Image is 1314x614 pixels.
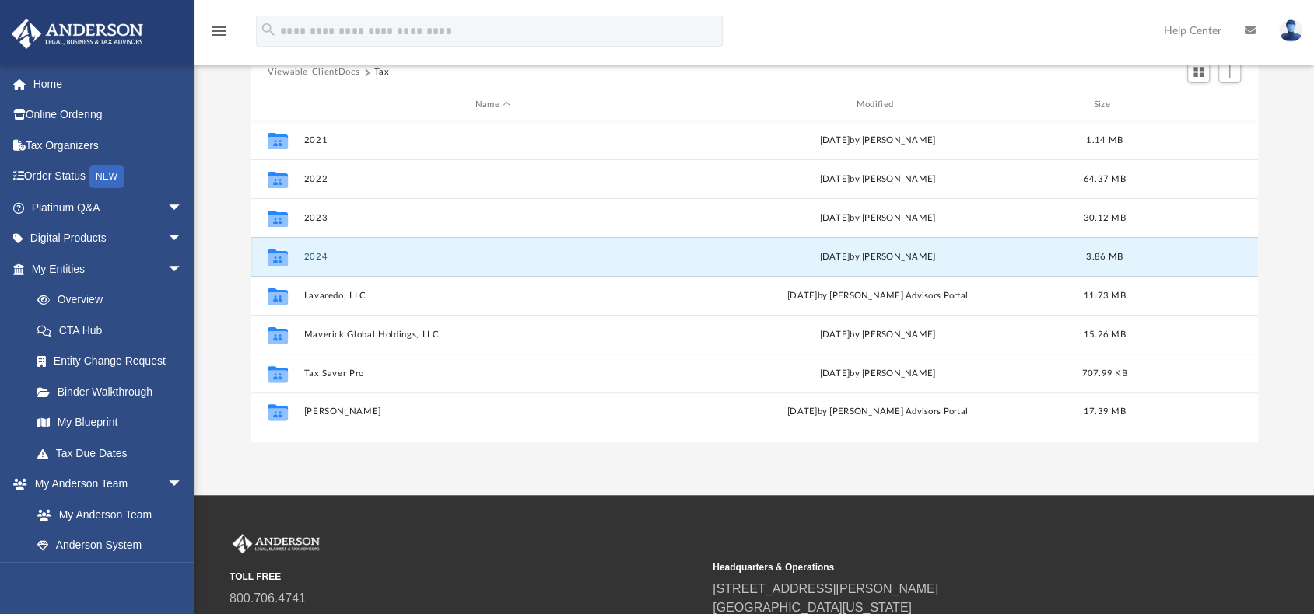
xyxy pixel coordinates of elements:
[251,120,1258,443] div: grid
[210,30,229,40] a: menu
[22,346,206,377] a: Entity Change Request
[11,469,198,500] a: My Anderson Teamarrow_drop_down
[1083,407,1125,416] span: 17.39 MB
[22,530,198,561] a: Anderson System
[11,99,206,131] a: Online Ordering
[713,601,912,614] a: [GEOGRAPHIC_DATA][US_STATE]
[22,376,206,407] a: Binder Walkthrough
[11,223,206,254] a: Digital Productsarrow_drop_down
[303,174,682,184] button: 2022
[11,253,206,284] a: My Entitiesarrow_drop_down
[7,19,148,49] img: Anderson Advisors Platinum Portal
[1279,19,1302,42] img: User Pic
[11,161,206,193] a: Order StatusNEW
[167,192,198,224] span: arrow_drop_down
[1083,214,1125,222] span: 30.12 MB
[1218,61,1242,83] button: Add
[1073,98,1135,112] div: Size
[689,328,1067,342] div: [DATE] by [PERSON_NAME]
[303,406,682,417] button: [PERSON_NAME]
[1086,253,1123,261] span: 3.86 MB
[11,130,206,161] a: Tax Organizers
[167,469,198,501] span: arrow_drop_down
[22,315,206,346] a: CTA Hub
[11,192,206,223] a: Platinum Q&Aarrow_drop_down
[303,330,682,340] button: Maverick Global Holdings, LLC
[689,289,1067,303] div: [DATE] by [PERSON_NAME] Advisors Portal
[303,213,682,223] button: 2023
[1081,369,1127,378] span: 707.99 KB
[689,173,1067,187] div: [DATE] by [PERSON_NAME]
[260,21,277,38] i: search
[22,438,206,469] a: Tax Due Dates
[689,211,1067,225] div: [DATE] by [PERSON_NAME]
[230,570,702,584] small: TOLL FREE
[689,405,1067,419] div: [DATE] by [PERSON_NAME] Advisors Portal
[303,135,682,145] button: 2021
[303,98,681,112] div: Name
[268,65,359,79] button: Viewable-ClientDocs
[1142,98,1251,112] div: id
[258,98,296,112] div: id
[22,284,206,316] a: Overview
[303,252,682,262] button: 2024
[167,253,198,285] span: arrow_drop_down
[89,165,124,188] div: NEW
[1083,330,1125,339] span: 15.26 MB
[210,22,229,40] i: menu
[167,223,198,255] span: arrow_drop_down
[713,582,938,595] a: [STREET_ADDRESS][PERSON_NAME]
[11,68,206,99] a: Home
[1083,291,1125,300] span: 11.73 MB
[688,98,1066,112] div: Modified
[1187,61,1211,83] button: Switch to Grid View
[22,560,198,591] a: Client Referrals
[22,407,198,438] a: My Blueprint
[230,591,306,605] a: 800.706.4741
[689,250,1067,264] div: [DATE] by [PERSON_NAME]
[713,560,1185,574] small: Headquarters & Operations
[230,534,323,554] img: Anderson Advisors Platinum Portal
[374,65,390,79] button: Tax
[1086,136,1123,145] span: 1.14 MB
[689,367,1067,381] div: [DATE] by [PERSON_NAME]
[1083,175,1125,183] span: 64.37 MB
[303,291,682,301] button: Lavaredo, LLC
[689,134,1067,148] div: [DATE] by [PERSON_NAME]
[303,368,682,379] button: Tax Saver Pro
[22,499,191,530] a: My Anderson Team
